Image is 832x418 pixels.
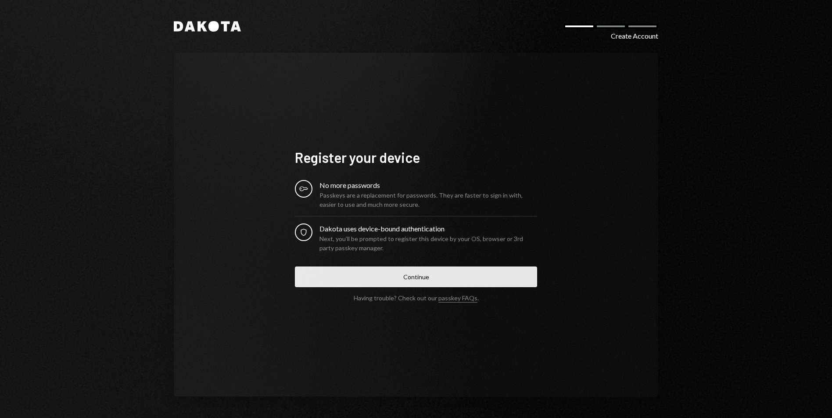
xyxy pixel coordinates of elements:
div: Create Account [611,31,658,41]
div: No more passwords [319,180,537,191]
div: Having trouble? Check out our . [354,294,479,302]
div: Passkeys are a replacement for passwords. They are faster to sign in with, easier to use and much... [319,191,537,209]
button: Continue [295,267,537,287]
div: Dakota uses device-bound authentication [319,223,537,234]
a: passkey FAQs [438,294,477,303]
h1: Register your device [295,148,537,166]
div: Next, you’ll be prompted to register this device by your OS, browser or 3rd party passkey manager. [319,234,537,252]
